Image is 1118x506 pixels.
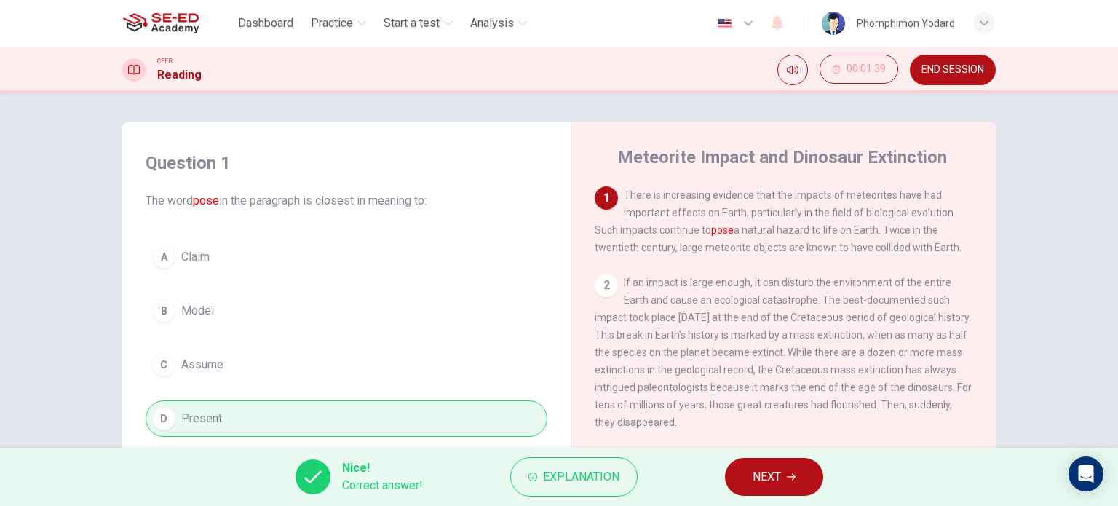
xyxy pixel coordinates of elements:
[921,64,984,76] span: END SESSION
[157,56,173,66] span: CEFR
[715,18,734,29] img: en
[595,277,972,428] span: If an impact is large enough, it can disturb the environment of the entire Earth and cause an eco...
[595,274,618,297] div: 2
[305,10,372,36] button: Practice
[857,15,955,32] div: Phornphimon Yodard
[711,224,734,236] font: pose
[910,55,996,85] button: END SESSION
[543,467,619,487] span: Explanation
[464,10,533,36] button: Analysis
[820,55,898,84] button: 00:01:39
[595,186,618,210] div: 1
[157,66,202,84] h1: Reading
[232,10,299,36] button: Dashboard
[122,9,232,38] a: SE-ED Academy logo
[777,55,808,85] div: Mute
[193,194,219,207] font: pose
[384,15,440,32] span: Start a test
[311,15,353,32] span: Practice
[238,15,293,32] span: Dashboard
[725,458,823,496] button: NEXT
[617,146,947,169] h4: Meteorite Impact and Dinosaur Extinction
[122,9,199,38] img: SE-ED Academy logo
[342,477,423,494] span: Correct answer!
[595,189,962,253] span: There is increasing evidence that the impacts of meteorites have had important effects on Earth, ...
[510,457,638,497] button: Explanation
[847,63,886,75] span: 00:01:39
[146,151,547,175] h4: Question 1
[1069,456,1103,491] div: Open Intercom Messenger
[820,55,898,85] div: Hide
[753,467,781,487] span: NEXT
[342,459,423,477] span: Nice!
[822,12,845,35] img: Profile picture
[470,15,514,32] span: Analysis
[378,10,459,36] button: Start a test
[146,192,547,210] span: The word in the paragraph is closest in meaning to:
